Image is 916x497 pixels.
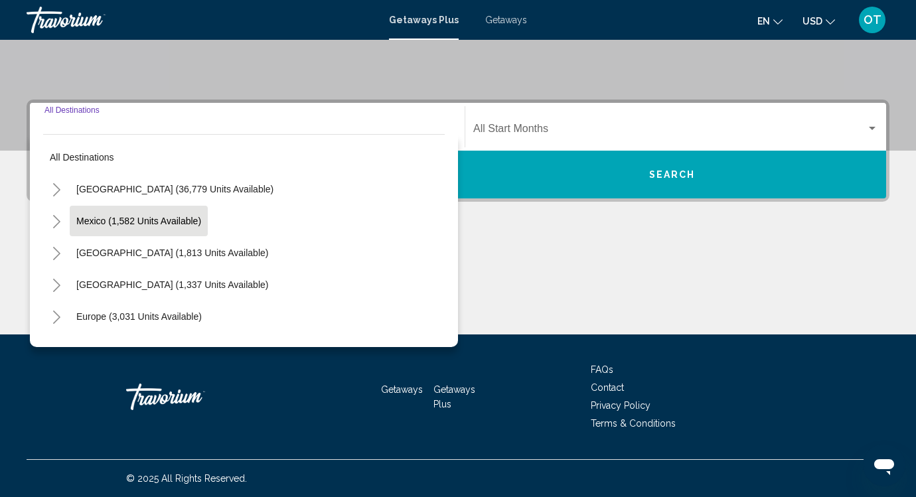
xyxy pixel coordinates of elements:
span: OT [864,13,881,27]
a: Getaways Plus [433,384,475,409]
button: Change currency [802,11,835,31]
span: © 2025 All Rights Reserved. [126,473,247,484]
button: [GEOGRAPHIC_DATA] (218 units available) [70,333,267,364]
button: [GEOGRAPHIC_DATA] (1,337 units available) [70,269,275,300]
div: Search widget [30,103,886,198]
iframe: Button to launch messaging window [863,444,905,486]
button: Mexico (1,582 units available) [70,206,208,236]
button: Toggle Canada (1,813 units available) [43,240,70,266]
button: Search [458,151,886,198]
a: Getaways Plus [389,15,459,25]
button: All destinations [43,142,445,173]
button: Change language [757,11,783,31]
span: [GEOGRAPHIC_DATA] (1,813 units available) [76,248,268,258]
span: All destinations [50,152,114,163]
button: Toggle United States (36,779 units available) [43,176,70,202]
button: [GEOGRAPHIC_DATA] (36,779 units available) [70,174,280,204]
button: Toggle Europe (3,031 units available) [43,303,70,330]
button: Toggle Caribbean & Atlantic Islands (1,337 units available) [43,271,70,298]
span: USD [802,16,822,27]
button: [GEOGRAPHIC_DATA] (1,813 units available) [70,238,275,268]
a: Travorium [27,7,376,33]
button: Toggle Mexico (1,582 units available) [43,208,70,234]
a: Travorium [126,377,259,417]
span: [GEOGRAPHIC_DATA] (1,337 units available) [76,279,268,290]
span: Mexico (1,582 units available) [76,216,201,226]
span: Search [649,170,696,180]
button: User Menu [855,6,889,34]
a: Terms & Conditions [591,418,676,429]
button: Toggle Australia (218 units available) [43,335,70,362]
span: Europe (3,031 units available) [76,311,202,322]
a: Privacy Policy [591,400,650,411]
span: en [757,16,770,27]
a: Contact [591,382,624,393]
span: [GEOGRAPHIC_DATA] (36,779 units available) [76,184,273,194]
a: FAQs [591,364,613,375]
button: Europe (3,031 units available) [70,301,208,332]
a: Getaways [381,384,423,395]
a: Getaways [485,15,527,25]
